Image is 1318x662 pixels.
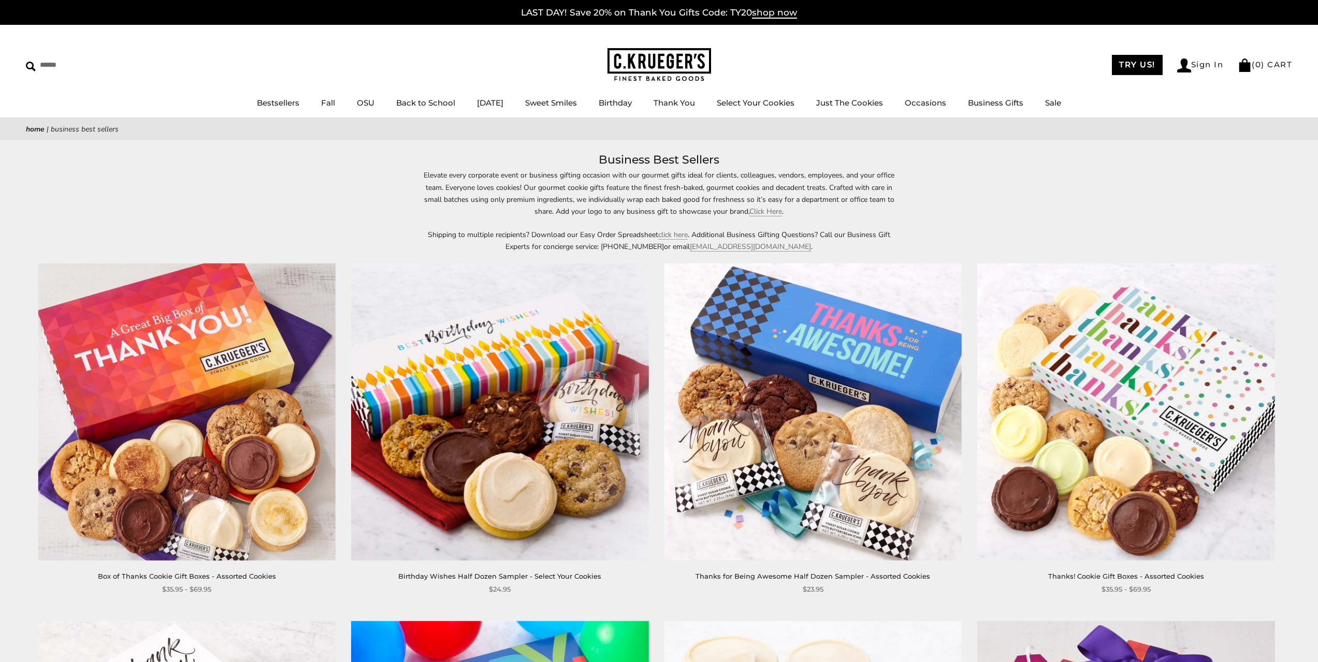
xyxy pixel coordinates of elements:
img: Birthday Wishes Half Dozen Sampler - Select Your Cookies [351,263,648,560]
p: Shipping to multiple recipients? Download our Easy Order Spreadsheet . Additional Business Giftin... [421,229,897,253]
a: Thanks! Cookie Gift Boxes - Assorted Cookies [1048,572,1204,580]
img: C.KRUEGER'S [607,48,711,82]
a: Just The Cookies [816,98,883,108]
span: shop now [752,7,797,19]
a: Sweet Smiles [525,98,577,108]
span: $35.95 - $69.95 [162,584,211,595]
span: $23.95 [803,584,823,595]
span: $35.95 - $69.95 [1102,584,1151,595]
a: Back to School [396,98,455,108]
span: Business Best Sellers [51,124,119,134]
a: Birthday Wishes Half Dozen Sampler - Select Your Cookies [398,572,601,580]
img: Search [26,62,36,71]
img: Thanks for Being Awesome Half Dozen Sampler - Assorted Cookies [664,263,962,560]
nav: breadcrumbs [26,123,1292,135]
a: OSU [357,98,374,108]
input: Search [26,57,149,73]
a: Bestsellers [257,98,299,108]
span: $24.95 [489,584,511,595]
img: Thanks! Cookie Gift Boxes - Assorted Cookies [977,263,1274,560]
a: Sign In [1177,58,1224,72]
a: Select Your Cookies [717,98,794,108]
a: [EMAIL_ADDRESS][DOMAIN_NAME] [690,242,811,252]
img: Bag [1238,58,1252,72]
a: Thanks for Being Awesome Half Dozen Sampler - Assorted Cookies [696,572,930,580]
a: Click Here [749,207,782,216]
img: Account [1177,58,1191,72]
a: Occasions [905,98,946,108]
a: Box of Thanks Cookie Gift Boxes - Assorted Cookies [98,572,276,580]
h1: Business Best Sellers [41,151,1277,169]
a: LAST DAY! Save 20% on Thank You Gifts Code: TY20shop now [521,7,797,19]
p: Elevate every corporate event or business gifting occasion with our gourmet gifts ideal for clien... [421,169,897,217]
a: Birthday [599,98,632,108]
a: Sale [1045,98,1061,108]
a: click here [658,230,688,240]
a: (0) CART [1238,60,1292,69]
span: | [47,124,49,134]
iframe: Sign Up via Text for Offers [8,623,107,654]
a: Thank You [654,98,695,108]
a: TRY US! [1112,55,1163,75]
a: Fall [321,98,335,108]
img: Box of Thanks Cookie Gift Boxes - Assorted Cookies [38,263,336,560]
a: [DATE] [477,98,503,108]
span: 0 [1255,60,1262,69]
a: Home [26,124,45,134]
a: Business Gifts [968,98,1023,108]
